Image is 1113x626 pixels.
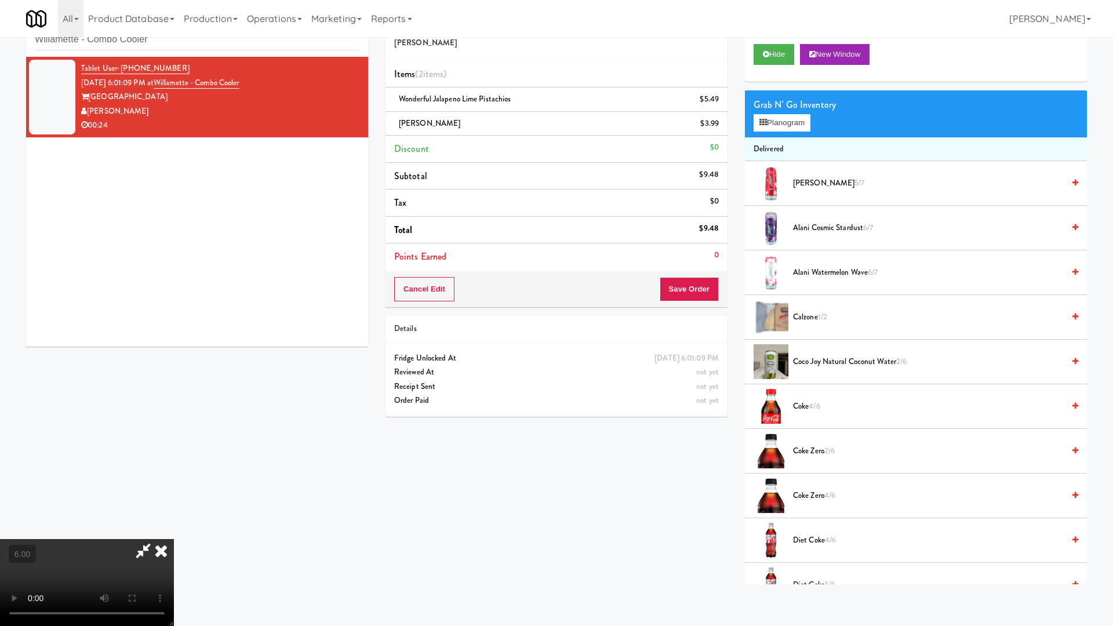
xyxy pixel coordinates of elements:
[824,445,835,456] span: 2/6
[754,114,810,132] button: Planogram
[788,355,1078,369] div: Coco Joy Natural Coconut Water2/6
[745,137,1087,162] li: Delivered
[654,351,719,366] div: [DATE] 6:01:09 PM
[788,265,1078,280] div: Alani Watermelon Wave6/7
[394,169,427,183] span: Subtotal
[868,267,878,278] span: 6/7
[423,67,444,81] ng-pluralize: items
[863,222,873,233] span: 6/7
[394,365,719,380] div: Reviewed At
[793,355,1064,369] span: Coco Joy Natural Coconut Water
[26,9,46,29] img: Micromart
[696,381,719,392] span: not yet
[399,118,460,129] span: [PERSON_NAME]
[809,401,820,412] span: 4/6
[793,578,1064,592] span: Diet Coke
[81,90,359,104] div: [GEOGRAPHIC_DATA]
[415,67,446,81] span: (2 )
[81,104,359,119] div: [PERSON_NAME]
[699,221,719,236] div: $9.48
[710,194,719,209] div: $0
[117,63,190,74] span: · [PHONE_NUMBER]
[710,140,719,155] div: $0
[394,250,446,263] span: Points Earned
[788,533,1078,548] div: Diet Coke4/6
[788,176,1078,191] div: [PERSON_NAME]5/7
[788,578,1078,592] div: Diet Coke5/6
[696,395,719,406] span: not yet
[399,93,511,104] span: Wonderful Jalapeno Lime Pistachios
[394,351,719,366] div: Fridge Unlocked At
[699,168,719,182] div: $9.48
[800,44,870,65] button: New Window
[35,29,359,50] input: Search vision orders
[81,77,154,88] span: [DATE] 6:01:09 PM at
[818,311,827,322] span: 1/2
[154,77,239,89] a: Willamette - Combo Cooler
[793,265,1064,280] span: Alani Watermelon Wave
[26,57,368,137] li: Tablet User· [PHONE_NUMBER][DATE] 6:01:09 PM atWillamette - Combo Cooler[GEOGRAPHIC_DATA][PERSON_...
[754,96,1078,114] div: Grab N' Go Inventory
[696,366,719,377] span: not yet
[394,67,446,81] span: Items
[394,380,719,394] div: Receipt Sent
[793,444,1064,458] span: Coke Zero
[824,490,835,501] span: 4/6
[793,399,1064,414] span: Coke
[896,356,907,367] span: 2/6
[394,394,719,408] div: Order Paid
[394,223,413,236] span: Total
[793,310,1064,325] span: Calzone
[394,196,406,209] span: Tax
[754,44,794,65] button: Hide
[825,534,836,545] span: 4/6
[788,444,1078,458] div: Coke Zero2/6
[825,579,835,590] span: 5/6
[394,39,719,48] h5: [PERSON_NAME]
[793,221,1064,235] span: Alani Cosmic Stardust
[700,92,719,107] div: $5.49
[788,399,1078,414] div: Coke4/6
[793,533,1064,548] span: Diet Coke
[714,248,719,263] div: 0
[788,310,1078,325] div: Calzone1/2
[788,221,1078,235] div: Alani Cosmic Stardust6/7
[700,117,719,131] div: $3.99
[788,489,1078,503] div: Coke Zero4/6
[793,489,1064,503] span: Coke Zero
[394,322,719,336] div: Details
[660,277,719,301] button: Save Order
[81,118,359,133] div: 00:24
[793,176,1064,191] span: [PERSON_NAME]
[394,142,429,155] span: Discount
[854,177,864,188] span: 5/7
[394,277,454,301] button: Cancel Edit
[81,63,190,74] a: Tablet User· [PHONE_NUMBER]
